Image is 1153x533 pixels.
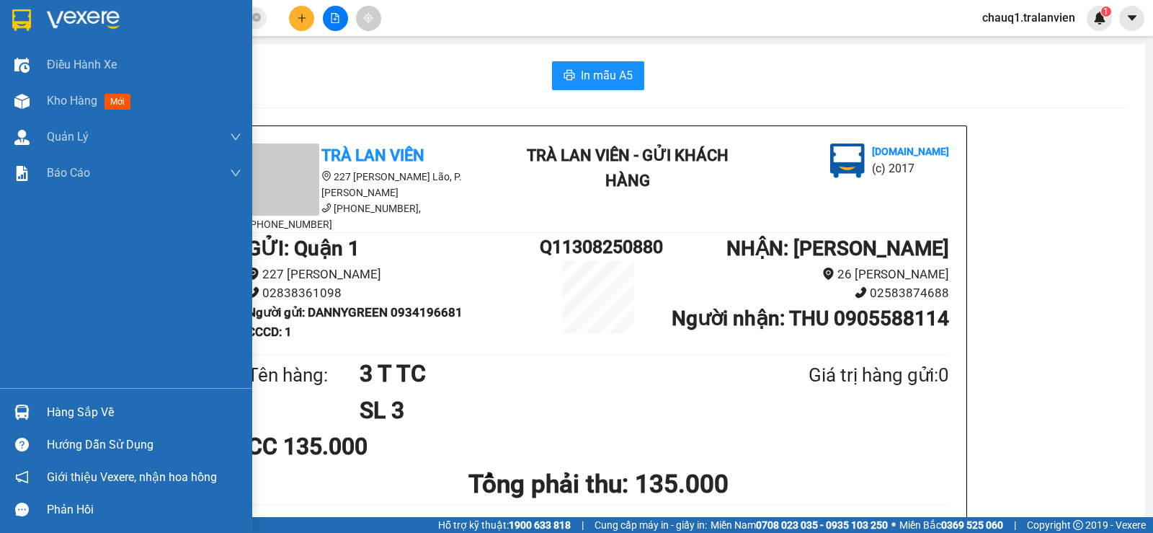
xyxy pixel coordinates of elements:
img: logo.jpg [156,18,191,53]
li: (c) 2017 [121,69,198,87]
span: In mẫu A5 [581,66,633,84]
span: | [582,517,584,533]
li: 227 [PERSON_NAME] Lão, P. [PERSON_NAME] [247,169,507,201]
li: 26 [PERSON_NAME] [656,265,949,284]
span: message [15,503,29,516]
button: file-add [323,6,348,31]
strong: 0369 525 060 [941,519,1003,531]
span: phone [247,286,259,299]
span: | [1014,517,1016,533]
span: close-circle [252,13,261,22]
img: warehouse-icon [14,130,30,145]
span: printer [564,69,575,83]
span: Báo cáo [47,164,90,182]
strong: 1900 633 818 [509,519,571,531]
span: Miền Bắc [899,517,1003,533]
span: plus [297,13,307,23]
b: NHẬN : [PERSON_NAME] [726,237,949,260]
div: Tên hàng: [247,361,360,390]
li: (c) 2017 [872,159,949,177]
span: close-circle [252,12,261,25]
span: down [230,167,241,179]
span: Kho hàng [47,94,97,107]
span: Cung cấp máy in - giấy in: [595,517,707,533]
b: GỬI : Quận 1 [247,237,360,260]
b: Trà Lan Viên [18,93,53,161]
span: question-circle [15,438,29,451]
img: solution-icon [14,166,30,181]
span: Điều hành xe [47,56,117,74]
div: CC 135.000 [247,428,478,464]
b: [DOMAIN_NAME] [121,55,198,66]
b: Trà Lan Viên [321,146,424,164]
button: caret-down [1119,6,1144,31]
div: Hướng dẫn sử dụng [47,434,241,456]
b: Người gửi : DANNYGREEN 0934196681 [247,305,463,320]
div: Giá trị hàng gửi: 0 [739,361,949,390]
h1: 3 T TC [360,356,739,392]
li: [PHONE_NUMBER], [PHONE_NUMBER] [247,201,507,232]
span: chauq1.tralanvien [971,9,1087,27]
img: logo-vxr [12,9,31,31]
span: Quản Lý [47,128,89,146]
span: file-add [330,13,340,23]
div: Phản hồi [47,499,241,521]
span: down [230,131,241,143]
img: warehouse-icon [14,405,30,420]
span: Hỗ trợ kỹ thuật: [438,517,571,533]
div: Hàng sắp về [47,402,241,423]
sup: 1 [1101,6,1111,17]
h1: Q11308250880 [540,233,656,261]
img: warehouse-icon [14,94,30,109]
span: environment [321,171,331,181]
img: icon-new-feature [1093,12,1106,25]
span: Giới thiệu Vexere, nhận hoa hồng [47,468,217,486]
li: 02838361098 [247,283,540,303]
img: logo.jpg [830,144,865,178]
span: mới [104,94,130,110]
button: printerIn mẫu A5 [552,61,644,90]
b: Người nhận : THU 0905588114 [672,307,949,330]
span: phone [855,286,867,299]
strong: 0708 023 035 - 0935 103 250 [756,519,888,531]
span: environment [247,268,259,280]
span: environment [822,268,834,280]
h1: Tổng phải thu: 135.000 [247,464,949,504]
li: 227 [PERSON_NAME] [247,265,540,284]
span: notification [15,470,29,484]
img: warehouse-icon [14,58,30,73]
span: Miền Nam [711,517,888,533]
span: ⚪️ [891,522,896,528]
span: 1 [1103,6,1108,17]
li: 02583874688 [656,283,949,303]
span: caret-down [1126,12,1139,25]
button: plus [289,6,314,31]
span: aim [363,13,373,23]
b: CCCD : 1 [247,325,292,339]
b: Trà Lan Viên - Gửi khách hàng [89,21,143,164]
button: aim [356,6,381,31]
h1: SL 3 [360,392,739,428]
b: [DOMAIN_NAME] [872,146,949,157]
span: phone [321,203,331,213]
span: copyright [1073,520,1083,530]
b: Trà Lan Viên - Gửi khách hàng [527,146,729,190]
